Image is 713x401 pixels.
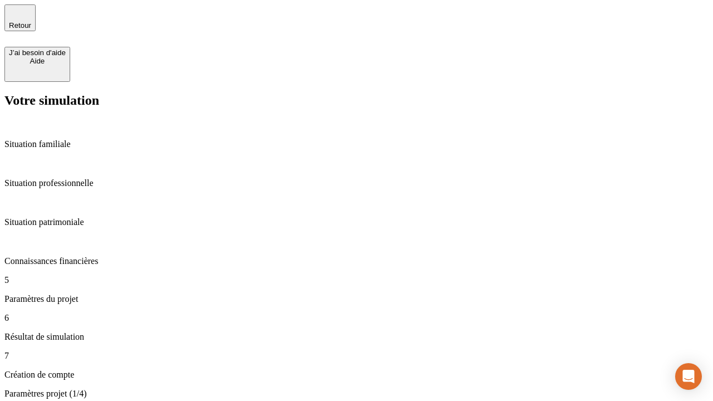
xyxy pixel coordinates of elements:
p: Connaissances financières [4,256,709,266]
p: Création de compte [4,370,709,380]
p: Résultat de simulation [4,332,709,342]
p: Situation familiale [4,139,709,149]
p: Paramètres du projet [4,294,709,304]
p: 5 [4,275,709,285]
button: Retour [4,4,36,31]
div: J’ai besoin d'aide [9,48,66,57]
p: Situation professionnelle [4,178,709,188]
p: Paramètres projet (1/4) [4,389,709,399]
div: Aide [9,57,66,65]
span: Retour [9,21,31,30]
p: Situation patrimoniale [4,217,709,227]
h2: Votre simulation [4,93,709,108]
div: Open Intercom Messenger [675,363,702,390]
button: J’ai besoin d'aideAide [4,47,70,82]
p: 7 [4,351,709,361]
p: 6 [4,313,709,323]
